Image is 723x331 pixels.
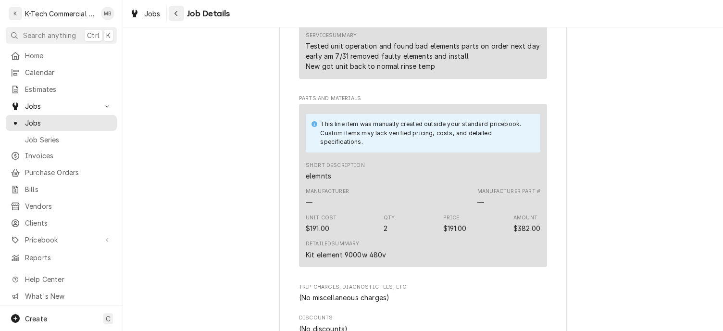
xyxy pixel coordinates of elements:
div: Amount [513,214,537,222]
a: Go to Jobs [6,98,117,114]
a: Go to Pricebook [6,232,117,248]
div: This line item was manually created outside your standard pricebook. Custom items may lack verifi... [320,120,531,146]
span: Vendors [25,201,112,211]
span: Help Center [25,274,111,284]
a: Home [6,48,117,64]
a: Jobs [6,115,117,131]
span: Jobs [25,101,98,111]
div: Cost [306,223,329,233]
a: Purchase Orders [6,165,117,180]
div: Short Description [306,162,365,169]
div: Short Description [306,162,365,181]
div: Short Description [306,171,331,181]
a: Invoices [6,148,117,164]
div: K [9,7,22,20]
div: Manufacturer Part # [477,188,540,195]
span: Reports [25,253,112,263]
div: Part Number [477,188,540,207]
div: Service Summary [306,32,357,39]
a: Calendar [6,64,117,80]
span: Clients [25,218,112,228]
a: Clients [6,215,117,231]
div: Amount [513,214,540,233]
a: Reports [6,250,117,266]
a: Jobs [126,6,164,22]
button: Navigate back [169,6,184,21]
a: Go to Help Center [6,271,117,287]
div: Manufacturer [306,188,349,195]
a: Bills [6,181,117,197]
div: Detailed Summary [306,240,359,248]
span: Create [25,315,47,323]
span: Bills [25,184,112,194]
div: Line Item [299,104,547,267]
span: Invoices [25,151,112,161]
span: C [106,314,111,324]
div: Price [443,223,467,233]
div: Trip Charges, Diagnostic Fees, etc. List [299,293,547,303]
span: Jobs [25,118,112,128]
span: K [106,30,111,40]
span: Pricebook [25,235,98,245]
div: Mehdi Bazidane's Avatar [101,7,114,20]
span: Jobs [144,9,161,19]
span: Calendar [25,67,112,77]
a: Estimates [6,81,117,97]
div: Kit element 9000w 480v [306,250,386,260]
div: Part Number [477,197,484,207]
div: Quantity [384,214,397,233]
div: Amount [513,223,540,233]
div: Quantity [384,223,387,233]
div: MB [101,7,114,20]
span: Trip Charges, Diagnostic Fees, etc. [299,283,547,291]
div: Unit Cost [306,214,337,222]
a: Vendors [6,198,117,214]
div: Price [443,214,460,222]
div: Cost [306,214,337,233]
div: Parts and Materials [299,95,547,271]
div: Manufacturer [306,188,349,207]
span: Discounts [299,314,547,322]
span: Ctrl [87,30,100,40]
span: Job Series [25,135,112,145]
a: Go to What's New [6,288,117,304]
div: Tested unit operation and found bad elements parts on order next day early am 7/31 removed faulty... [306,41,540,71]
span: Parts and Materials [299,95,547,102]
span: Search anything [23,30,76,40]
a: Job Series [6,132,117,148]
div: K-Tech Commercial Kitchen Repair & Maintenance [25,9,96,19]
div: Price [443,214,467,233]
span: Estimates [25,84,112,94]
span: Job Details [184,7,230,20]
button: Search anythingCtrlK [6,27,117,44]
span: What's New [25,291,111,301]
span: Home [25,51,112,61]
div: Parts and Materials List [299,104,547,271]
span: Purchase Orders [25,167,112,178]
div: Trip Charges, Diagnostic Fees, etc. [299,283,547,303]
div: Manufacturer [306,197,312,207]
div: Qty. [384,214,397,222]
